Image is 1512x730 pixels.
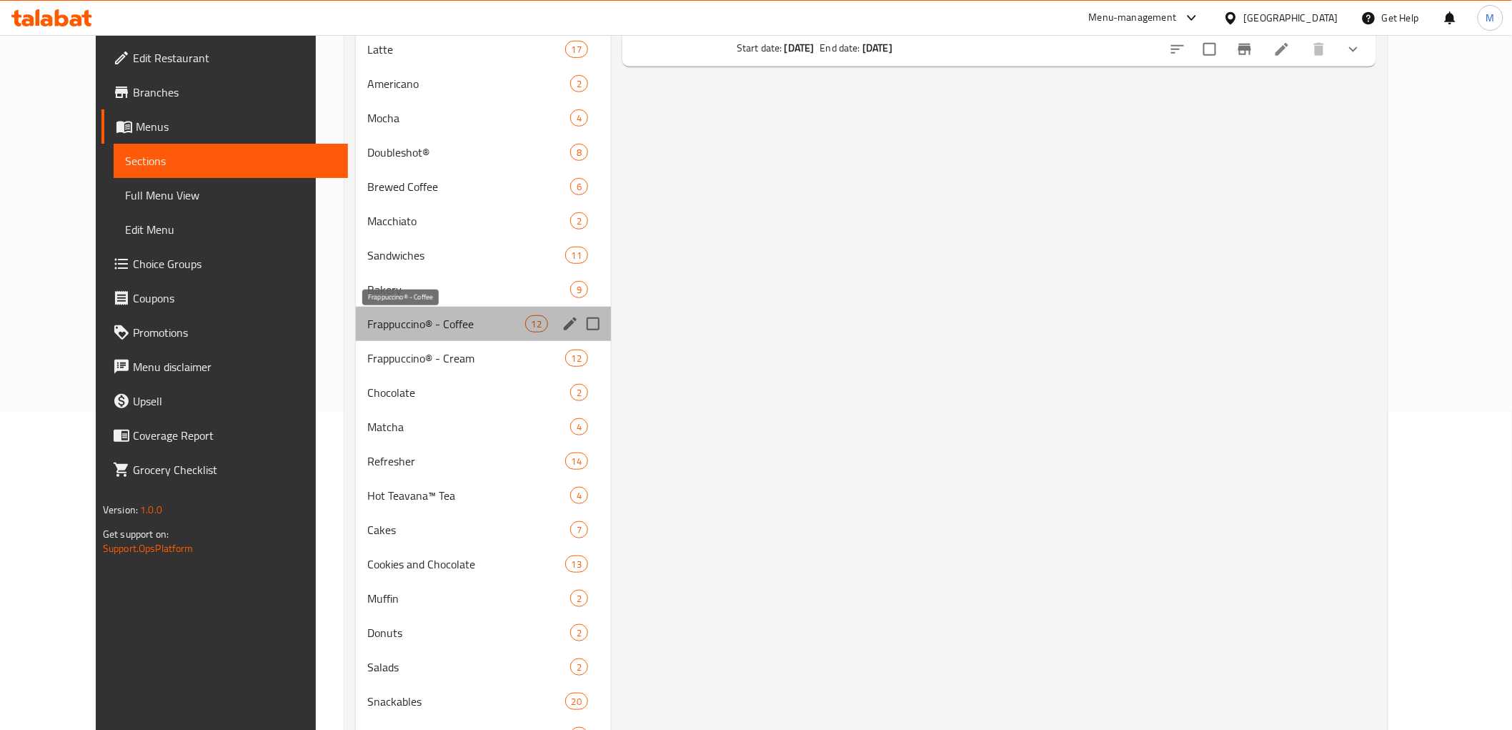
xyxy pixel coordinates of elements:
span: Promotions [133,324,337,341]
div: Brewed Coffee [367,178,570,195]
div: Brewed Coffee6 [356,169,611,204]
div: Macchiato [367,212,570,230]
span: Menus [136,118,337,135]
span: Mocha [367,109,570,127]
span: 13 [566,558,587,571]
div: items [565,556,588,573]
div: Menu-management [1089,9,1177,26]
div: items [565,41,588,58]
div: Hot Teavana™ Tea [367,487,570,504]
div: Bakery9 [356,272,611,307]
div: items [570,487,588,504]
div: items [570,75,588,92]
span: Menu disclaimer [133,358,337,375]
b: [DATE] [785,39,815,57]
div: items [570,624,588,641]
span: Frappuccino® - Coffee [367,315,525,332]
span: Chocolate [367,384,570,401]
span: 14 [566,455,587,468]
span: Refresher [367,453,565,470]
div: items [570,384,588,401]
a: Grocery Checklist [101,453,348,487]
a: Branches [101,75,348,109]
span: Americano [367,75,570,92]
div: items [570,212,588,230]
div: Snackables20 [356,684,611,719]
span: Sandwiches [367,247,565,264]
div: Latte17 [356,32,611,66]
span: Coupons [133,290,337,307]
div: items [570,418,588,435]
span: Donuts [367,624,570,641]
span: End date: [820,39,860,57]
span: 12 [526,317,547,331]
span: Get support on: [103,525,169,543]
div: Matcha4 [356,410,611,444]
a: Edit Restaurant [101,41,348,75]
a: Coverage Report [101,418,348,453]
span: Version: [103,500,138,519]
div: items [570,590,588,607]
a: Support.OpsPlatform [103,539,194,558]
span: Full Menu View [125,187,337,204]
div: items [565,247,588,264]
a: Edit Menu [114,212,348,247]
span: 4 [571,420,587,434]
div: Macchiato2 [356,204,611,238]
span: Edit Menu [125,221,337,238]
div: Salads2 [356,650,611,684]
button: edit [559,313,581,335]
span: 9 [571,283,587,297]
div: Americano2 [356,66,611,101]
div: [GEOGRAPHIC_DATA] [1244,10,1338,26]
div: items [570,281,588,298]
div: items [570,659,588,676]
div: items [565,350,588,367]
span: 11 [566,249,587,262]
div: Donuts2 [356,616,611,650]
div: Hot Teavana™ Tea4 [356,478,611,513]
span: Edit Restaurant [133,49,337,66]
a: Menu disclaimer [101,350,348,384]
span: Sections [125,152,337,169]
span: 6 [571,180,587,194]
span: 1.0.0 [140,500,162,519]
div: Muffin2 [356,581,611,616]
svg: Show Choices [1345,41,1362,58]
span: Bakery [367,281,570,298]
span: 4 [571,489,587,503]
button: Branch-specific-item [1228,32,1262,66]
div: Frappuccino® - Coffee12edit [356,307,611,341]
div: Mocha4 [356,101,611,135]
span: Doubleshot® [367,144,570,161]
div: Latte [367,41,565,58]
span: Cakes [367,521,570,538]
a: Sections [114,144,348,178]
div: items [570,109,588,127]
div: items [525,315,548,332]
div: items [570,144,588,161]
span: 2 [571,592,587,606]
span: Snackables [367,693,565,710]
a: Upsell [101,384,348,418]
span: Upsell [133,393,337,410]
div: Chocolate2 [356,375,611,410]
span: Frappuccino® - Cream [367,350,565,367]
span: M [1486,10,1495,26]
a: Edit menu item [1273,41,1290,58]
div: items [570,178,588,195]
div: Salads [367,659,570,676]
span: Cookies and Chocolate [367,556,565,573]
button: show more [1336,32,1371,66]
button: delete [1302,32,1336,66]
button: sort-choices [1160,32,1195,66]
div: Sandwiches11 [356,238,611,272]
span: 2 [571,214,587,228]
span: 4 [571,112,587,125]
